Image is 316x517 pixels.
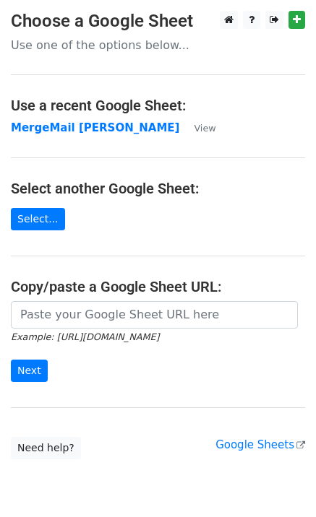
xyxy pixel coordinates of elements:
[11,437,81,459] a: Need help?
[11,180,305,197] h4: Select another Google Sheet:
[194,123,215,134] small: View
[11,38,305,53] p: Use one of the options below...
[11,121,179,134] a: MergeMail [PERSON_NAME]
[215,438,305,451] a: Google Sheets
[179,121,215,134] a: View
[11,11,305,32] h3: Choose a Google Sheet
[11,97,305,114] h4: Use a recent Google Sheet:
[11,208,65,230] a: Select...
[11,278,305,295] h4: Copy/paste a Google Sheet URL:
[11,301,298,329] input: Paste your Google Sheet URL here
[11,331,159,342] small: Example: [URL][DOMAIN_NAME]
[11,360,48,382] input: Next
